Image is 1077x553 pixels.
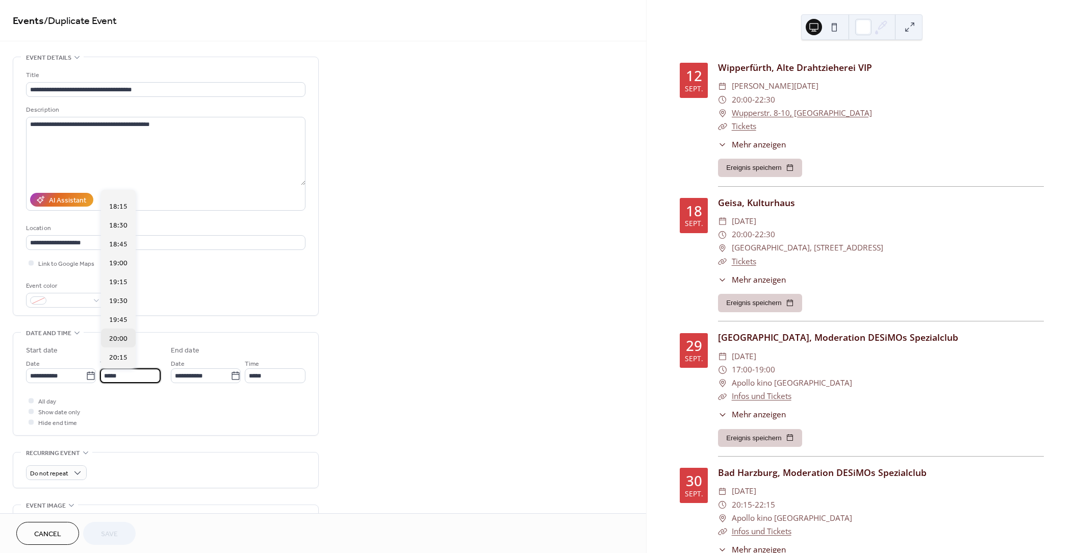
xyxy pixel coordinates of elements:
[732,512,852,525] span: Apollo kino [GEOGRAPHIC_DATA]
[26,70,303,81] div: Title
[26,359,40,369] span: Date
[686,474,702,488] div: 30
[30,193,93,207] button: AI Assistant
[171,345,199,356] div: End date
[718,429,802,447] button: Ereignis speichern
[686,339,702,353] div: 29
[686,69,702,83] div: 12
[732,241,883,255] span: [GEOGRAPHIC_DATA], [STREET_ADDRESS]
[718,255,727,268] div: ​
[752,93,755,107] span: -
[718,215,727,228] div: ​
[109,258,127,269] span: 19:00
[100,359,114,369] span: Time
[26,223,303,234] div: Location
[752,228,755,241] span: -
[755,498,775,512] span: 22:15
[30,468,68,480] span: Do not repeat
[755,228,775,241] span: 22:30
[732,498,752,512] span: 20:15
[732,376,852,390] span: Apollo kino [GEOGRAPHIC_DATA]
[732,93,752,107] span: 20:00
[109,239,127,250] span: 18:45
[718,159,802,177] button: Ereignis speichern
[755,93,775,107] span: 22:30
[49,195,86,206] div: AI Assistant
[732,485,756,498] span: [DATE]
[718,376,727,390] div: ​
[732,215,756,228] span: [DATE]
[732,274,786,286] span: Mehr anzeigen
[732,121,756,132] a: Tickets
[718,107,727,120] div: ​
[752,363,755,376] span: -
[732,139,786,150] span: Mehr anzeigen
[109,202,127,212] span: 18:15
[718,120,727,133] div: ​
[109,334,127,344] span: 20:00
[26,281,102,291] div: Event color
[718,485,727,498] div: ​
[685,220,703,227] div: Sept.
[38,259,94,269] span: Link to Google Maps
[732,80,818,93] span: [PERSON_NAME][DATE]
[685,490,703,497] div: Sept.
[13,11,44,31] a: Events
[109,315,127,325] span: 19:45
[732,409,786,420] span: Mehr anzeigen
[109,277,127,288] span: 19:15
[26,500,66,511] span: Event image
[732,363,752,376] span: 17:00
[718,409,785,420] button: ​Mehr anzeigen
[718,331,958,343] a: [GEOGRAPHIC_DATA], Moderation DESiMOs Spezialclub
[732,256,756,267] a: Tickets
[732,107,872,120] a: Wupperstr. 8-10, [GEOGRAPHIC_DATA]
[718,525,727,538] div: ​
[718,274,727,286] div: ​
[26,345,58,356] div: Start date
[718,409,727,420] div: ​
[26,53,71,63] span: Event details
[109,296,127,307] span: 19:30
[718,363,727,376] div: ​
[685,85,703,92] div: Sept.
[718,139,785,150] button: ​Mehr anzeigen
[732,350,756,363] span: [DATE]
[38,418,77,429] span: Hide end time
[245,359,259,369] span: Time
[732,526,791,537] a: Infos und Tickets
[732,228,752,241] span: 20:00
[109,353,127,363] span: 20:15
[718,466,927,479] a: Bad Harzburg, Moderation DESiMOs Spezialclub
[718,241,727,255] div: ​
[26,448,80,459] span: Recurring event
[26,328,71,339] span: Date and time
[732,391,791,401] a: Infos und Tickets
[718,61,872,73] a: Wipperfürth, Alte Drahtzieherei VIP
[718,390,727,403] div: ​
[752,498,755,512] span: -
[718,196,795,209] a: Geisa, Kulturhaus
[718,498,727,512] div: ​
[34,529,61,540] span: Cancel
[718,274,785,286] button: ​Mehr anzeigen
[755,363,775,376] span: 19:00
[109,220,127,231] span: 18:30
[38,396,56,407] span: All day
[718,93,727,107] div: ​
[718,294,802,312] button: Ereignis speichern
[686,204,702,218] div: 18
[26,105,303,115] div: Description
[685,355,703,362] div: Sept.
[44,11,117,31] span: / Duplicate Event
[718,139,727,150] div: ​
[718,350,727,363] div: ​
[171,359,185,369] span: Date
[718,512,727,525] div: ​
[38,407,80,418] span: Show date only
[718,228,727,241] div: ​
[16,522,79,545] button: Cancel
[718,80,727,93] div: ​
